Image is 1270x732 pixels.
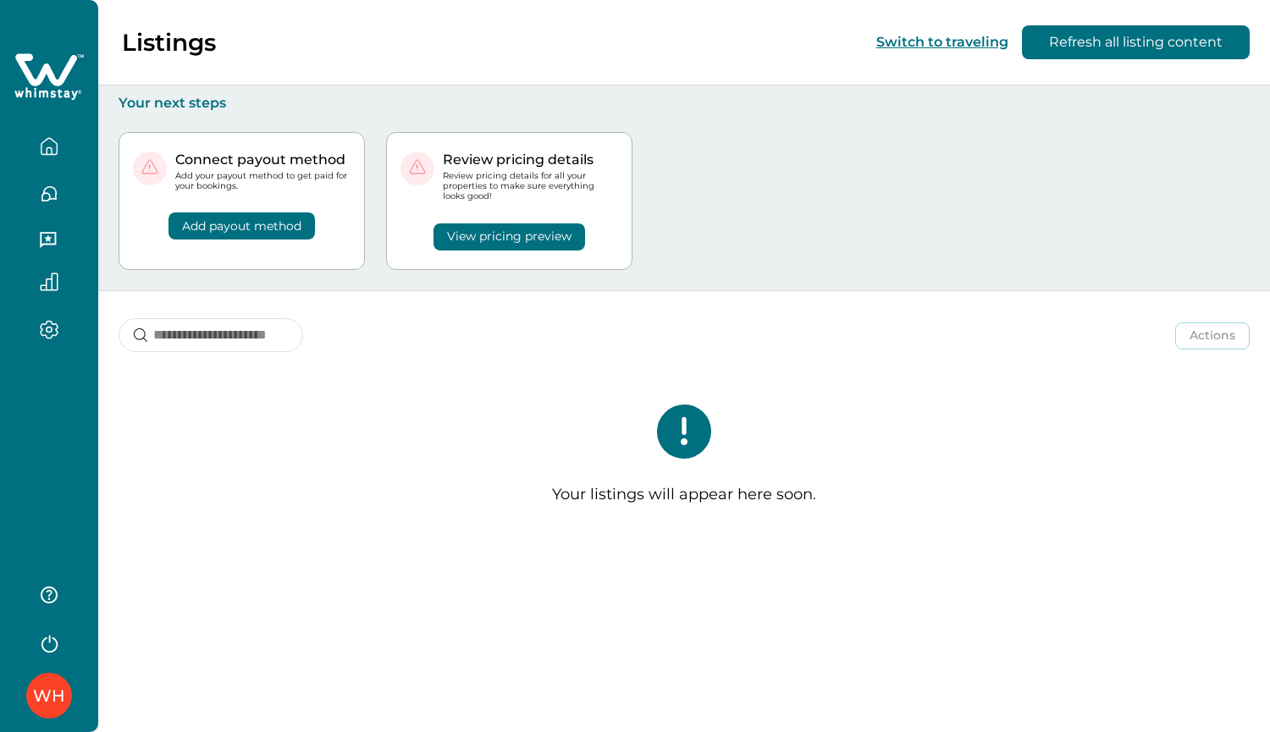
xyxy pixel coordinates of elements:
button: Actions [1175,322,1250,349]
button: View pricing preview [433,223,585,250]
p: Your next steps [119,95,1250,112]
div: Whimstay Host [33,675,65,716]
p: Listings [122,28,216,57]
p: Connect payout method [175,151,351,168]
p: Review pricing details [443,151,618,168]
p: Review pricing details for all your properties to make sure everything looks good! [443,171,618,202]
button: Refresh all listing content [1022,25,1250,59]
p: Your listings will appear here soon. [552,486,816,504]
button: Add payout method [168,212,315,239]
p: Add your payout method to get paid for your bookings. [175,171,351,191]
button: Switch to traveling [876,34,1008,50]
